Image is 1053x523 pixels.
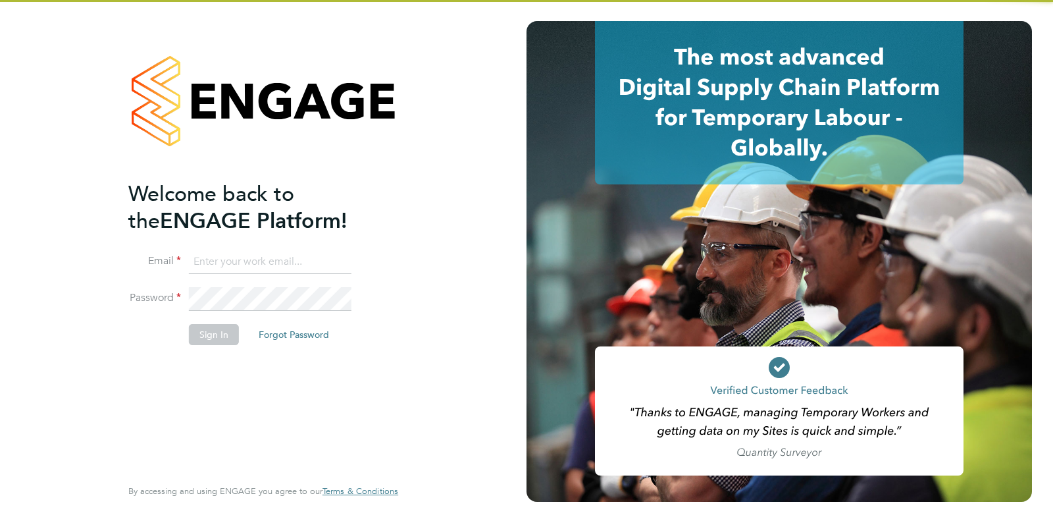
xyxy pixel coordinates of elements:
span: Welcome back to the [128,181,294,234]
span: By accessing and using ENGAGE you agree to our [128,485,398,497]
label: Email [128,254,181,268]
label: Password [128,291,181,305]
button: Sign In [189,324,239,345]
input: Enter your work email... [189,250,351,274]
span: Terms & Conditions [322,485,398,497]
h2: ENGAGE Platform! [128,180,385,234]
a: Terms & Conditions [322,486,398,497]
button: Forgot Password [248,324,340,345]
